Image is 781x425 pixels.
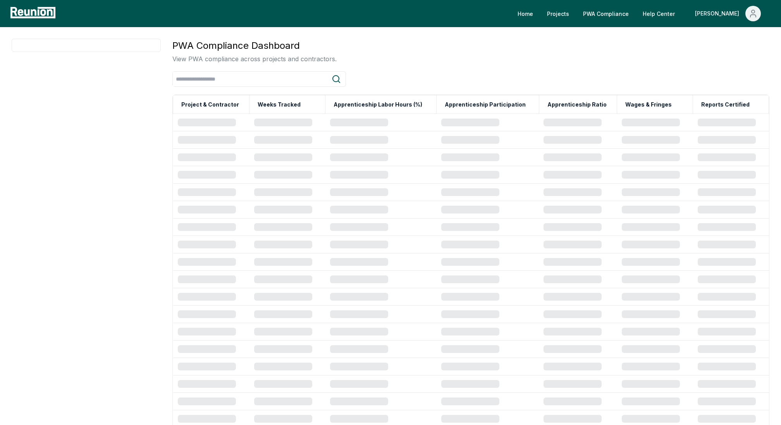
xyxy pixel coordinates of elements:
[332,97,424,112] button: Apprenticeship Labor Hours (%)
[511,6,539,21] a: Home
[256,97,302,112] button: Weeks Tracked
[636,6,681,21] a: Help Center
[443,97,527,112] button: Apprenticeship Participation
[172,54,337,64] p: View PWA compliance across projects and contractors.
[624,97,673,112] button: Wages & Fringes
[700,97,751,112] button: Reports Certified
[172,39,337,53] h3: PWA Compliance Dashboard
[689,6,767,21] button: [PERSON_NAME]
[695,6,742,21] div: [PERSON_NAME]
[546,97,608,112] button: Apprenticeship Ratio
[577,6,635,21] a: PWA Compliance
[511,6,773,21] nav: Main
[180,97,241,112] button: Project & Contractor
[541,6,575,21] a: Projects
